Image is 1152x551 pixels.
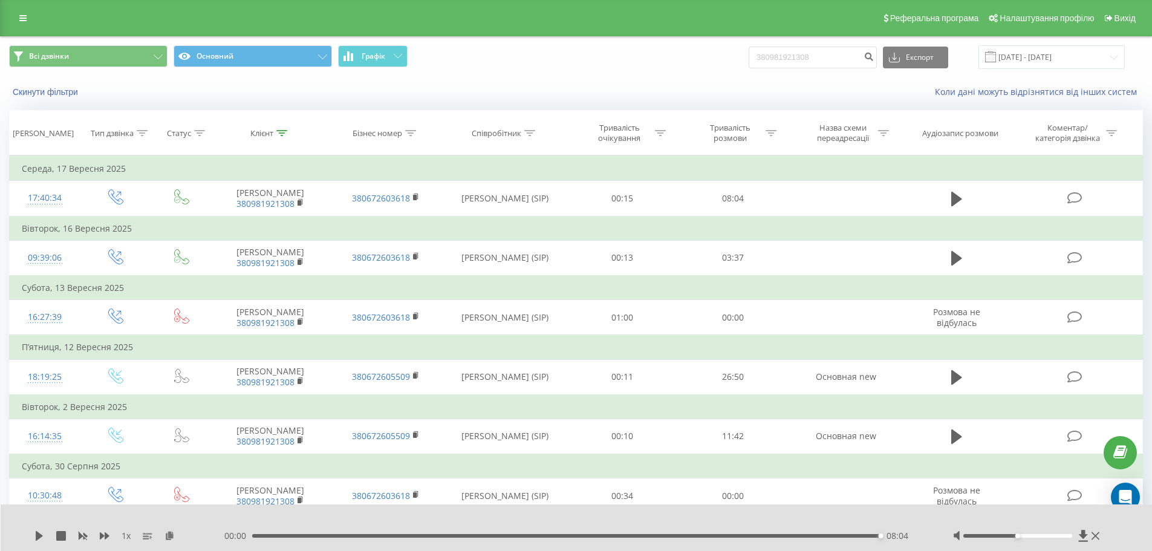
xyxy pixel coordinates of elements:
div: Accessibility label [878,533,883,538]
div: Співробітник [472,128,521,139]
div: Статус [167,128,191,139]
a: 380672605509 [352,430,410,442]
td: [PERSON_NAME] (SIP) [443,240,567,276]
button: Експорт [883,47,948,68]
td: 00:11 [567,359,678,395]
div: 18:19:25 [22,365,68,389]
span: Вихід [1115,13,1136,23]
a: 380981921308 [236,257,295,269]
div: Accessibility label [1015,533,1020,538]
a: 380672605509 [352,371,410,382]
span: Всі дзвінки [29,51,69,61]
span: 08:04 [887,530,908,542]
div: Коментар/категорія дзвінка [1032,123,1103,143]
a: 380981921308 [236,317,295,328]
div: 16:27:39 [22,305,68,329]
td: [PERSON_NAME] (SIP) [443,181,567,217]
td: [PERSON_NAME] (SIP) [443,359,567,395]
div: Open Intercom Messenger [1111,483,1140,512]
div: Бізнес номер [353,128,402,139]
td: [PERSON_NAME] [213,181,328,217]
span: 00:00 [224,530,252,542]
td: Субота, 13 Вересня 2025 [10,276,1143,300]
span: Графік [362,52,385,60]
a: 380981921308 [236,495,295,507]
td: Основная new [788,359,903,395]
button: Графік [338,45,408,67]
td: П’ятниця, 12 Вересня 2025 [10,335,1143,359]
a: 380981921308 [236,198,295,209]
span: Налаштування профілю [1000,13,1094,23]
div: Тип дзвінка [91,128,134,139]
span: 1 x [122,530,131,542]
div: 09:39:06 [22,246,68,270]
td: [PERSON_NAME] [213,478,328,514]
td: 00:13 [567,240,678,276]
span: Реферальна програма [890,13,979,23]
td: [PERSON_NAME] (SIP) [443,419,567,454]
div: 10:30:48 [22,484,68,507]
td: Середа, 17 Вересня 2025 [10,157,1143,181]
div: Тривалість розмови [698,123,763,143]
button: Скинути фільтри [9,86,84,97]
button: Основний [174,45,332,67]
td: 00:00 [678,478,789,514]
a: 380981921308 [236,435,295,447]
td: [PERSON_NAME] [213,240,328,276]
td: 00:10 [567,419,678,454]
a: 380672603618 [352,192,410,204]
td: [PERSON_NAME] [213,359,328,395]
td: [PERSON_NAME] (SIP) [443,478,567,514]
td: Субота, 30 Серпня 2025 [10,454,1143,478]
td: 03:37 [678,240,789,276]
td: 01:00 [567,300,678,336]
a: 380981921308 [236,376,295,388]
div: [PERSON_NAME] [13,128,74,139]
td: 08:04 [678,181,789,217]
td: Вівторок, 16 Вересня 2025 [10,217,1143,241]
a: 380672603618 [352,490,410,501]
td: Вівторок, 2 Вересня 2025 [10,395,1143,419]
div: 16:14:35 [22,425,68,448]
a: 380672603618 [352,252,410,263]
div: Тривалість очікування [587,123,652,143]
div: 17:40:34 [22,186,68,210]
button: Всі дзвінки [9,45,168,67]
td: 00:15 [567,181,678,217]
td: 26:50 [678,359,789,395]
td: [PERSON_NAME] [213,300,328,336]
td: Основная new [788,419,903,454]
span: Розмова не відбулась [933,306,980,328]
div: Аудіозапис розмови [922,128,998,139]
a: Коли дані можуть відрізнятися вiд інших систем [935,86,1143,97]
a: 380672603618 [352,311,410,323]
td: [PERSON_NAME] [213,419,328,454]
span: Розмова не відбулась [933,484,980,507]
td: 00:00 [678,300,789,336]
input: Пошук за номером [749,47,877,68]
div: Клієнт [250,128,273,139]
div: Назва схеми переадресації [810,123,875,143]
td: 11:42 [678,419,789,454]
td: [PERSON_NAME] (SIP) [443,300,567,336]
td: 00:34 [567,478,678,514]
